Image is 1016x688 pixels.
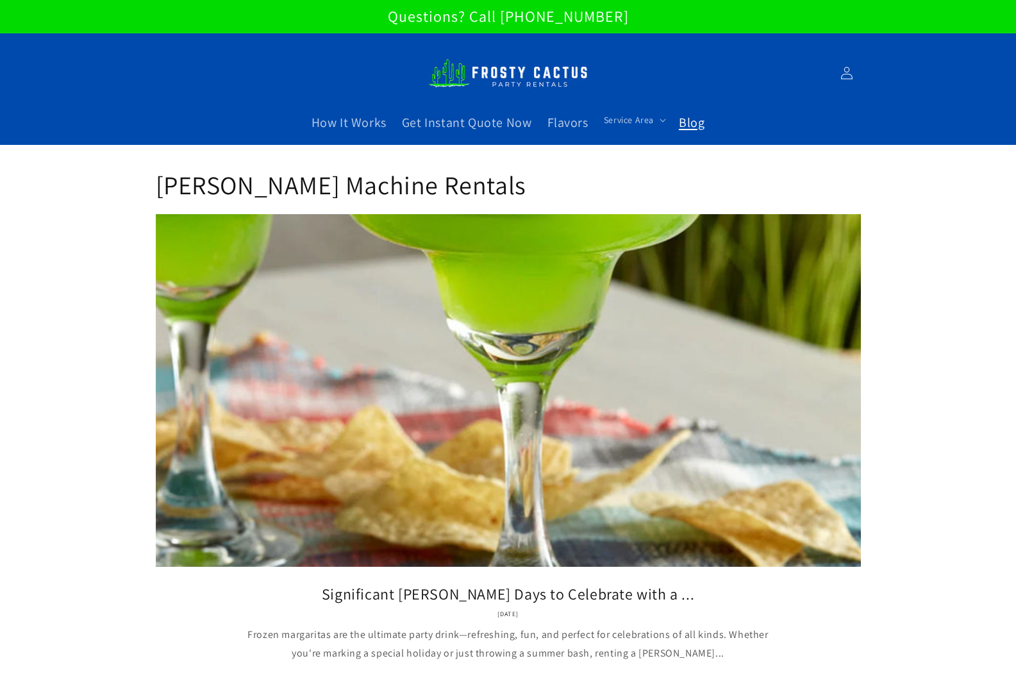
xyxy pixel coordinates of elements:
summary: Service Area [596,106,671,133]
span: Flavors [547,114,588,131]
span: How It Works [312,114,387,131]
span: Service Area [604,114,654,126]
a: Flavors [540,106,596,138]
a: Blog [671,106,712,138]
a: How It Works [304,106,394,138]
h1: [PERSON_NAME] Machine Rentals [156,168,861,201]
span: Blog [679,114,704,131]
a: Significant [PERSON_NAME] Days to Celebrate with a ... [175,584,842,604]
img: Frosty Cactus Margarita machine rentals Slushy machine rentals dirt soda dirty slushies [428,51,588,95]
a: Get Instant Quote Now [394,106,540,138]
span: Get Instant Quote Now [402,114,532,131]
